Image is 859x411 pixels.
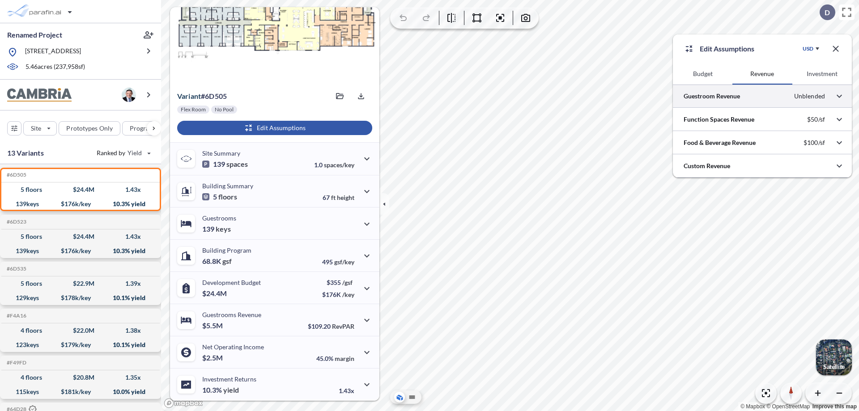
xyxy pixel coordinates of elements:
p: 139 [202,160,248,169]
span: spaces [226,160,248,169]
img: Switcher Image [816,339,852,375]
img: BrandImage [7,88,72,102]
p: Custom Revenue [684,161,730,170]
p: Development Budget [202,279,261,286]
button: Site [23,121,57,136]
span: /gsf [342,279,353,286]
h5: Click to copy the code [5,219,26,225]
p: Program [130,124,155,133]
p: $50/sf [807,115,825,123]
p: Guestrooms Revenue [202,311,261,318]
button: Investment [792,63,852,85]
p: $5.5M [202,321,224,330]
a: OpenStreetMap [766,403,810,410]
button: Budget [673,63,732,85]
p: # 6d505 [177,92,227,101]
p: 45.0% [316,355,354,362]
a: Improve this map [812,403,857,410]
span: keys [216,225,231,233]
p: No Pool [215,106,234,113]
h5: Click to copy the code [5,360,26,366]
span: Variant [177,92,201,100]
h5: Click to copy the code [5,266,26,272]
p: $176K [322,291,354,298]
span: RevPAR [332,322,354,330]
p: Flex Room [181,106,206,113]
p: Edit Assumptions [700,43,754,54]
span: gsf/key [334,258,354,266]
p: Site Summary [202,149,240,157]
p: 1.43x [339,387,354,394]
p: Investment Returns [202,375,256,383]
img: user logo [122,88,136,102]
span: /key [342,291,354,298]
p: 10.3% [202,386,239,394]
p: Prototypes Only [66,124,113,133]
button: Aerial View [394,392,405,403]
span: ft [331,194,336,201]
button: Edit Assumptions [177,121,372,135]
button: Site Plan [407,392,417,403]
p: 139 [202,225,231,233]
span: yield [223,386,239,394]
button: Prototypes Only [59,121,120,136]
p: $2.5M [202,353,224,362]
p: 1.0 [314,161,354,169]
p: 5.46 acres ( 237,958 sf) [26,62,85,72]
p: Net Operating Income [202,343,264,351]
h5: Click to copy the code [5,172,26,178]
span: height [337,194,354,201]
p: D [825,8,830,17]
p: $355 [322,279,354,286]
span: margin [335,355,354,362]
button: Revenue [732,63,792,85]
h5: Click to copy the code [5,313,26,319]
p: Guestrooms [202,214,236,222]
p: [STREET_ADDRESS] [25,47,81,58]
span: gsf [222,257,232,266]
p: $24.4M [202,289,228,298]
button: Switcher ImageSatellite [816,339,852,375]
span: spaces/key [324,161,354,169]
p: Food & Beverage Revenue [684,138,756,147]
p: 68.8K [202,257,232,266]
p: Satellite [823,363,845,370]
button: Ranked by Yield [89,146,157,160]
button: Program [122,121,170,136]
p: Building Summary [202,182,253,190]
p: 5 [202,192,237,201]
p: Renamed Project [7,30,62,40]
p: 67 [323,194,354,201]
div: USD [803,45,813,52]
a: Mapbox [740,403,765,410]
p: Site [31,124,41,133]
p: $109.20 [308,322,354,330]
p: 495 [322,258,354,266]
span: Yield [128,148,142,157]
p: $100/sf [804,139,825,147]
p: Building Program [202,246,251,254]
p: 13 Variants [7,148,44,158]
a: Mapbox homepage [164,398,203,408]
span: floors [218,192,237,201]
p: Function Spaces Revenue [684,115,754,124]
